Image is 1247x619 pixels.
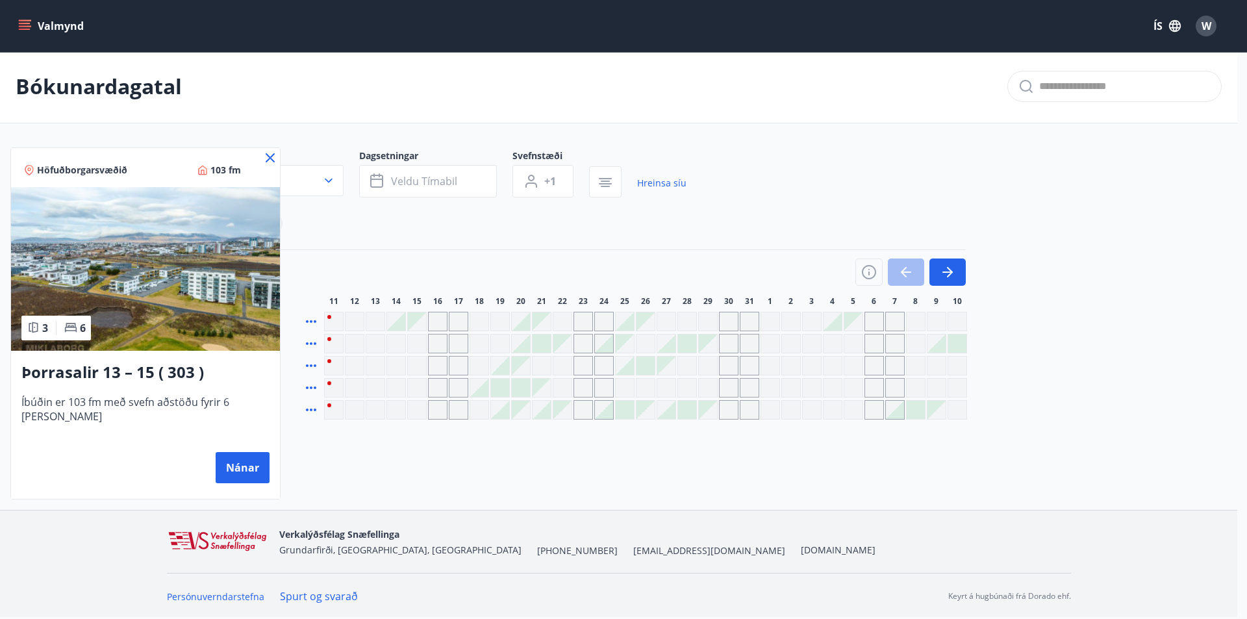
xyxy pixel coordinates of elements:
[42,321,48,335] span: 3
[210,164,241,177] span: 103 fm
[37,164,127,177] span: Höfuðborgarsvæðið
[80,321,86,335] span: 6
[11,187,280,351] img: Paella dish
[21,361,270,385] h3: Þorrasalir 13 – 15 ( 303 )
[216,452,270,483] button: Nánar
[21,395,270,438] span: Íbúðin er 103 fm með svefn aðstöðu fyrir 6 [PERSON_NAME]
